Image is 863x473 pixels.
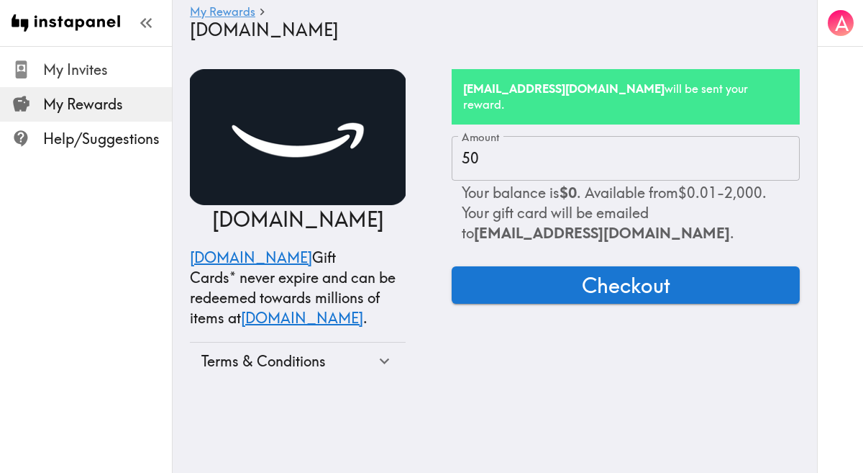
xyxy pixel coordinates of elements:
[201,351,375,371] div: Terms & Conditions
[190,343,406,380] div: Terms & Conditions
[43,94,172,114] span: My Rewards
[190,248,312,266] a: [DOMAIN_NAME]
[190,6,255,19] a: My Rewards
[835,11,849,36] span: A
[190,248,406,328] p: Gift Cards* never expire and can be redeemed towards millions of items at .
[452,266,800,304] button: Checkout
[190,19,788,40] h4: [DOMAIN_NAME]
[43,129,172,149] span: Help/Suggestions
[462,184,767,242] span: Your balance is . Available from $0.01 - 2,000 . Your gift card will be emailed to .
[826,9,855,37] button: A
[190,69,406,205] img: Amazon.com
[212,205,384,233] p: [DOMAIN_NAME]
[462,130,500,145] label: Amount
[582,271,670,299] span: Checkout
[241,309,363,327] a: [DOMAIN_NAME]
[463,81,665,96] b: [EMAIL_ADDRESS][DOMAIN_NAME]
[43,60,172,80] span: My Invites
[560,184,577,202] b: $0
[474,224,730,242] span: [EMAIL_ADDRESS][DOMAIN_NAME]
[463,81,788,113] h6: will be sent your reward.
